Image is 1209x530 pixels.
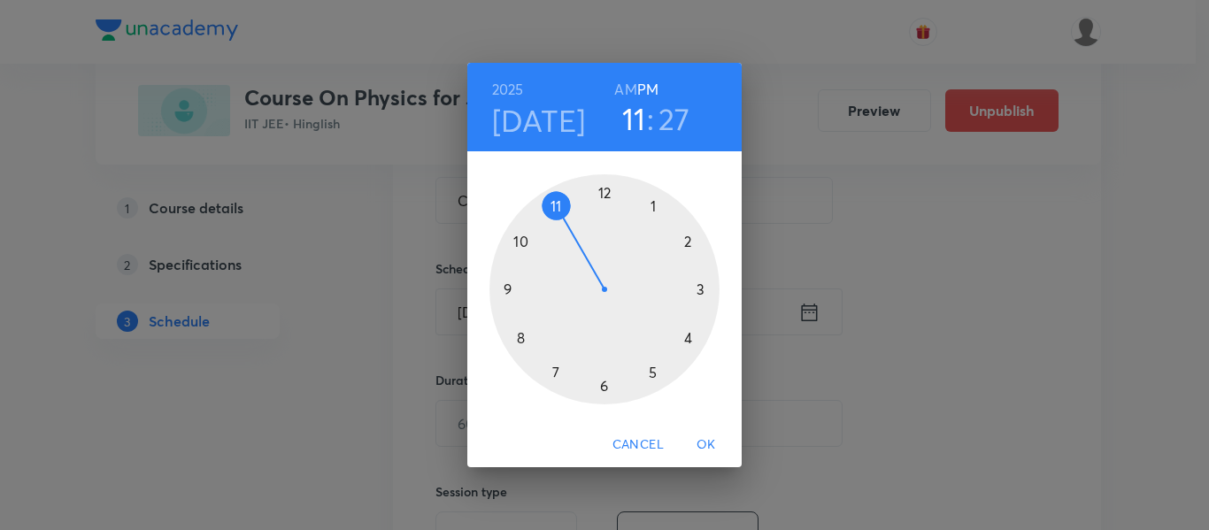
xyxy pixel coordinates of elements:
[492,102,586,139] button: [DATE]
[612,434,664,456] span: Cancel
[492,77,524,102] button: 2025
[685,434,728,456] span: OK
[614,77,636,102] button: AM
[622,100,646,137] button: 11
[678,428,735,461] button: OK
[637,77,658,102] button: PM
[658,100,690,137] button: 27
[647,100,654,137] h3: :
[605,428,671,461] button: Cancel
